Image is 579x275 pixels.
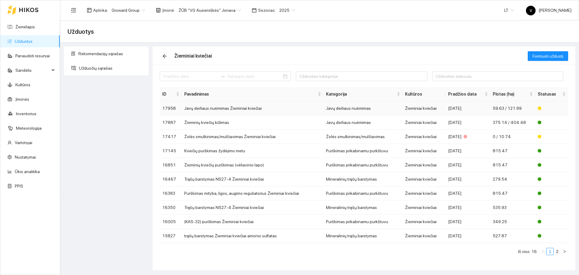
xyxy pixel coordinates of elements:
span: Formuoti užduotį [533,53,563,59]
th: this column's title is Kategorija,this column is sortable [324,87,403,101]
td: Žieminiai kviečiai [403,130,446,144]
span: Sezonas : [258,7,276,14]
a: 1 [547,248,553,255]
td: 17958 [160,101,182,115]
span: shop [156,8,161,13]
a: Įmonės [15,97,29,102]
div: Žieminiai kviečiai [174,52,212,60]
th: Kultūros [403,87,446,101]
td: Žieminiai kviečiai [403,101,446,115]
span: calendar [252,8,257,13]
input: Pabaigos data [228,73,282,80]
span: Užduotys [68,27,94,36]
td: 279.54 [490,172,535,186]
input: Pradžios data [163,73,218,80]
td: Žolės smulkinimas/mulčiavimas Žieminiai kviečiai [182,130,323,144]
span: [PERSON_NAME] [526,8,571,13]
button: arrow-left [160,51,169,61]
span: arrow-left [160,54,169,58]
td: 16383 [160,186,182,201]
div: [DATE] [448,133,488,140]
td: Mineralinių trąšų barstymas [324,172,403,186]
td: Žieminiai kviečiai [403,201,446,215]
td: Mineralinių trąšų barstymas [324,201,403,215]
span: left [541,250,545,253]
td: 17417 [160,130,182,144]
span: menu-fold [71,8,76,13]
a: Kultūros [15,82,30,87]
td: Žieminiai kviečiai [403,229,446,243]
td: 16467 [160,172,182,186]
button: Formuoti užduotį [528,51,568,61]
div: [DATE] [448,204,488,211]
td: 815.47 [490,186,535,201]
td: Kviečių purškimas žydėjimo metu [182,144,323,158]
td: 16350 [160,201,182,215]
span: swap-right [220,74,225,79]
td: Žieminiai kviečiai [403,115,446,130]
a: Panaudoti resursai [15,53,50,58]
td: Purškimas mityba, ligos, augimo reguliatorius Žieminiai kviečiai [182,186,323,201]
button: menu-fold [68,4,80,16]
span: right [563,250,566,253]
td: 17145 [160,144,182,158]
td: Trąšų barstymas NS27-4 Žieminiai kviečiai [182,201,323,215]
th: this column's title is Plotas (ha),this column is sortable [490,87,535,101]
a: Ūkio analitika [15,169,40,174]
td: 815.47 [490,158,535,172]
span: Rekomendacijų sąrašas [78,48,144,60]
span: Pavadinimas [184,91,316,97]
td: 16005 [160,215,182,229]
span: Užduočių sąrašas [79,62,144,74]
span: 2025 [279,6,295,15]
td: Žieminiai kviečiai [403,186,446,201]
td: 15827 [160,229,182,243]
td: Žieminių kviečių purškimas (vėliavinio lapo) [182,158,323,172]
button: left [539,248,546,255]
td: Trąšų barstymas NS27-4 Žieminiai kviečiai [182,172,323,186]
span: Aplinka : [93,7,108,14]
span: ŽŪB "VG Ausieniškės" Jonava [179,6,241,15]
span: layout [87,8,92,13]
td: 535.93 [490,201,535,215]
th: this column's title is ID,this column is sortable [160,87,182,101]
span: LT [504,6,514,15]
td: Purškimas prikabinamu purkštuvu [324,215,403,229]
td: (KAS-32) purškimas Žieminiai kviečiai [182,215,323,229]
a: Vartotojai [15,140,32,145]
span: 375.14 / 404.48 [493,120,526,125]
th: this column's title is Pavadinimas,this column is sortable [182,87,323,101]
td: Žieminių kviečių kūlimas [182,115,323,130]
span: Sandėlis [15,64,50,76]
li: Atgal [539,248,546,255]
div: [DATE] [448,218,488,225]
span: Groward Group [112,6,145,15]
span: ID [162,91,175,97]
span: Statusas [538,91,561,97]
span: solution [71,52,75,56]
div: [DATE] [448,162,488,168]
td: Javų derliaus nuėmimas Žieminiai kviečiai [182,101,323,115]
a: Inventorius [16,111,36,116]
div: [DATE] [448,176,488,182]
li: Pirmyn [561,248,568,255]
td: 527.87 [490,229,535,243]
a: PPIS [15,184,23,188]
td: Purškimas prikabinamu purkštuvu [324,144,403,158]
span: Kategorija [326,91,396,97]
td: 349.25 [490,215,535,229]
a: 2 [554,248,561,255]
td: Žieminiai kviečiai [403,144,446,158]
td: Javų derliaus nuėmimas [324,101,403,115]
div: [DATE] [448,147,488,154]
a: Žemėlapis [15,24,35,29]
td: Žieminiai kviečiai [403,215,446,229]
li: 1 [546,248,554,255]
td: Javų derliaus nuėmimas [324,115,403,130]
span: to [220,74,225,79]
a: Užduotys [15,39,33,44]
th: this column's title is Statusas,this column is sortable [535,87,568,101]
th: this column's title is Pradžios data,this column is sortable [446,87,490,101]
td: 17887 [160,115,182,130]
td: Mineralinių trąšų barstymas [324,229,403,243]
